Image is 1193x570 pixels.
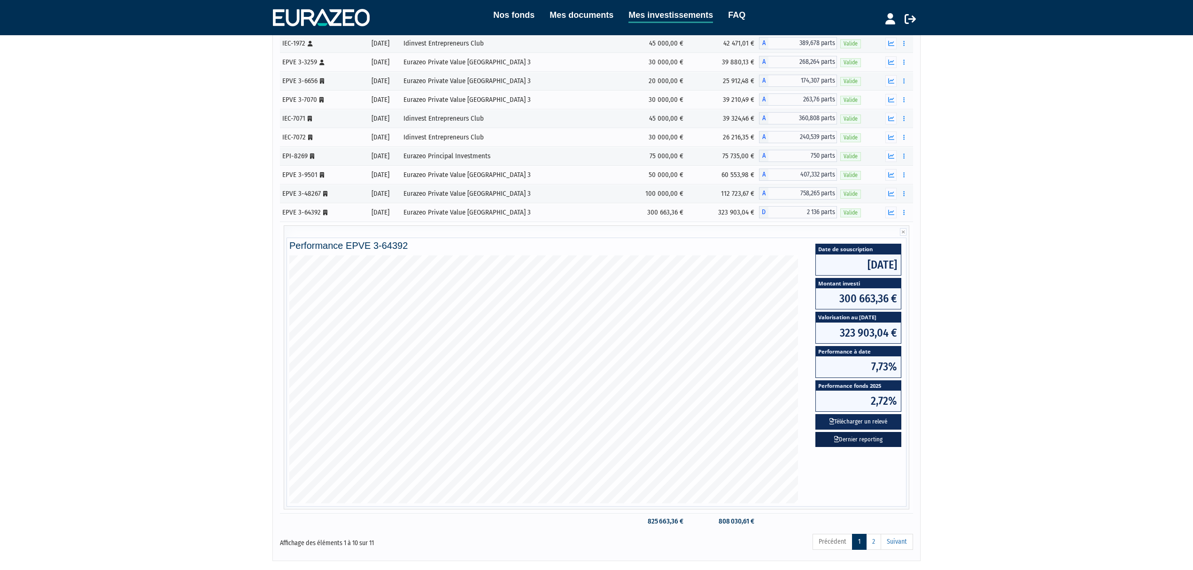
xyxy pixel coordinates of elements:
div: A - Idinvest Entrepreneurs Club [759,37,837,49]
td: 30 000,00 € [614,128,688,146]
div: A - Eurazeo Private Value Europe 3 [759,56,837,68]
a: 1 [852,534,867,550]
div: Eurazeo Private Value [GEOGRAPHIC_DATA] 3 [403,95,611,105]
span: A [759,187,768,200]
span: Valide [840,115,861,123]
span: 240,539 parts [768,131,837,143]
h4: Performance EPVE 3-64392 [289,240,904,251]
span: A [759,56,768,68]
span: 407,332 parts [768,169,837,181]
div: [DATE] [364,76,397,86]
span: 300 663,36 € [816,288,901,309]
div: Idinvest Entrepreneurs Club [403,39,611,48]
span: A [759,112,768,124]
div: IEC-7072 [282,132,358,142]
div: EPVE 3-3259 [282,57,358,67]
span: A [759,93,768,106]
td: 100 000,00 € [614,184,688,203]
td: 39 880,13 € [688,53,759,71]
div: Eurazeo Private Value [GEOGRAPHIC_DATA] 3 [403,57,611,67]
i: [Français] Personne physique [308,41,313,46]
div: Eurazeo Private Value [GEOGRAPHIC_DATA] 3 [403,76,611,86]
div: EPI-8269 [282,151,358,161]
td: 42 471,01 € [688,34,759,53]
span: Valide [840,77,861,86]
td: 30 000,00 € [614,53,688,71]
i: [Français] Personne morale [310,154,314,159]
div: [DATE] [364,95,397,105]
div: A - Idinvest Entrepreneurs Club [759,131,837,143]
span: 174,307 parts [768,75,837,87]
td: 45 000,00 € [614,109,688,128]
div: A - Eurazeo Private Value Europe 3 [759,169,837,181]
td: 50 000,00 € [614,165,688,184]
i: [Français] Personne morale [320,78,324,84]
span: Montant investi [816,278,901,288]
span: Valide [840,133,861,142]
td: 25 912,48 € [688,71,759,90]
div: [DATE] [364,57,397,67]
div: Eurazeo Private Value [GEOGRAPHIC_DATA] 3 [403,208,611,217]
a: Nos fonds [493,8,535,22]
div: [DATE] [364,170,397,180]
td: 825 663,36 € [614,513,688,530]
td: 808 030,61 € [688,513,759,530]
span: Valide [840,58,861,67]
div: A - Eurazeo Principal Investments [759,150,837,162]
div: EPVE 3-6656 [282,76,358,86]
td: 323 903,04 € [688,203,759,222]
td: 20 000,00 € [614,71,688,90]
span: Valide [840,190,861,199]
div: A - Idinvest Entrepreneurs Club [759,112,837,124]
i: [Français] Personne morale [320,172,324,178]
td: 45 000,00 € [614,34,688,53]
td: 26 216,35 € [688,128,759,146]
div: [DATE] [364,151,397,161]
td: 112 723,67 € [688,184,759,203]
td: 300 663,36 € [614,203,688,222]
span: Performance à date [816,347,901,356]
div: Affichage des éléments 1 à 10 sur 11 [280,533,535,548]
span: A [759,37,768,49]
span: 360,808 parts [768,112,837,124]
div: [DATE] [364,39,397,48]
div: [DATE] [364,114,397,123]
span: 2 136 parts [768,206,837,218]
span: [DATE] [816,254,901,275]
i: [Français] Personne physique [319,60,325,65]
span: 2,72% [816,391,901,411]
div: A - Eurazeo Private Value Europe 3 [759,93,837,106]
td: 75 735,00 € [688,146,759,165]
div: EPVE 3-9501 [282,170,358,180]
div: A - Eurazeo Private Value Europe 3 [759,187,837,200]
td: 30 000,00 € [614,90,688,109]
a: Mes investissements [628,8,713,23]
img: 1732889491-logotype_eurazeo_blanc_rvb.png [273,9,370,26]
span: Valide [840,152,861,161]
span: 389,678 parts [768,37,837,49]
span: A [759,131,768,143]
span: A [759,75,768,87]
span: 750 parts [768,150,837,162]
span: A [759,169,768,181]
span: 7,73% [816,356,901,377]
div: IEC-7071 [282,114,358,123]
td: 75 000,00 € [614,146,688,165]
span: Date de souscription [816,244,901,254]
span: Performance fonds 2025 [816,381,901,391]
div: EPVE 3-7070 [282,95,358,105]
div: Eurazeo Principal Investments [403,151,611,161]
a: Mes documents [550,8,613,22]
i: [Français] Personne morale [323,191,327,197]
div: EPVE 3-48267 [282,189,358,199]
td: 60 553,98 € [688,165,759,184]
div: Eurazeo Private Value [GEOGRAPHIC_DATA] 3 [403,189,611,199]
div: D - Eurazeo Private Value Europe 3 [759,206,837,218]
span: D [759,206,768,218]
span: A [759,150,768,162]
span: Valide [840,39,861,48]
i: [Français] Personne morale [308,116,312,122]
a: FAQ [728,8,745,22]
div: IEC-1972 [282,39,358,48]
span: 758,265 parts [768,187,837,200]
